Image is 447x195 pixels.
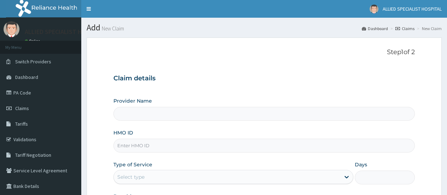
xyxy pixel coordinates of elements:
[113,139,415,153] input: Enter HMO ID
[25,39,42,44] a: Online
[113,97,152,104] label: Provider Name
[355,161,367,168] label: Days
[87,23,442,32] h1: Add
[383,6,442,12] span: ALLIED SPECIALIST HOSPITAL
[117,173,145,180] div: Select type
[113,48,415,56] p: Step 1 of 2
[395,25,414,31] a: Claims
[15,74,38,80] span: Dashboard
[370,5,378,13] img: User Image
[15,58,51,65] span: Switch Providers
[100,26,124,31] small: New Claim
[415,25,442,31] li: New Claim
[15,121,28,127] span: Tariffs
[15,152,51,158] span: Tariff Negotiation
[362,25,388,31] a: Dashboard
[15,105,29,111] span: Claims
[4,21,19,37] img: User Image
[113,129,133,136] label: HMO ID
[113,161,152,168] label: Type of Service
[113,75,415,82] h3: Claim details
[25,29,105,35] p: ALLIED SPECIALIST HOSPITAL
